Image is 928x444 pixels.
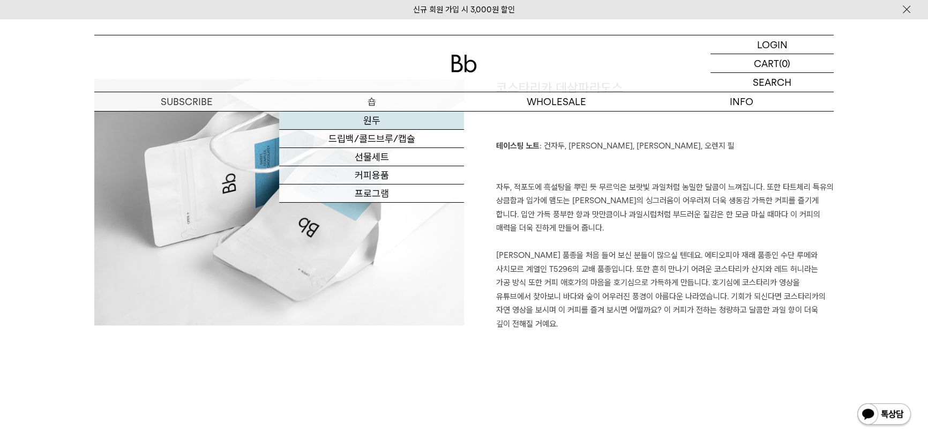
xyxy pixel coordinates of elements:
a: CART (0) [710,54,834,73]
a: 커피용품 [279,166,464,184]
img: 49d28e409adaad7c3fd7943a1669530a_174207.jpg [94,79,464,325]
a: 선물세트 [279,148,464,166]
a: 프로그램 [279,184,464,203]
a: SUBSCRIBE [94,92,279,111]
p: (0) [779,54,790,72]
a: 신규 회원 가입 시 3,000원 할인 [413,5,515,14]
img: 로고 [451,55,477,72]
p: WHOLESALE [464,92,649,111]
p: SEARCH [753,73,791,92]
p: INFO [649,92,834,111]
a: 숍 [279,92,464,111]
a: 드립백/콜드브루/캡슐 [279,130,464,148]
p: [PERSON_NAME] 품종을 처음 들어 보신 분들이 많으실 텐데요. 에티오피아 재래 품종인 수단 루메와 사치모르 계열인 T5296의 교배 품종입니다. 또한 흔히 만나기 어... [496,249,834,331]
p: LOGIN [757,35,788,54]
p: : 건자두, [PERSON_NAME], [PERSON_NAME], 오렌지 필 [496,139,834,181]
p: CART [754,54,779,72]
img: 카카오톡 채널 1:1 채팅 버튼 [856,402,912,428]
a: 원두 [279,112,464,130]
a: LOGIN [710,35,834,54]
b: 테이스팅 노트 [496,141,540,151]
p: 자두, 적포도에 흑설탕을 뿌린 듯 무르익은 보랏빛 과일처럼 농밀한 달콤이 느껴집니다. 또한 타트체리 특유의 상큼함과 입가에 맴도는 [PERSON_NAME]의 싱그러움이 어우러... [496,181,834,235]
